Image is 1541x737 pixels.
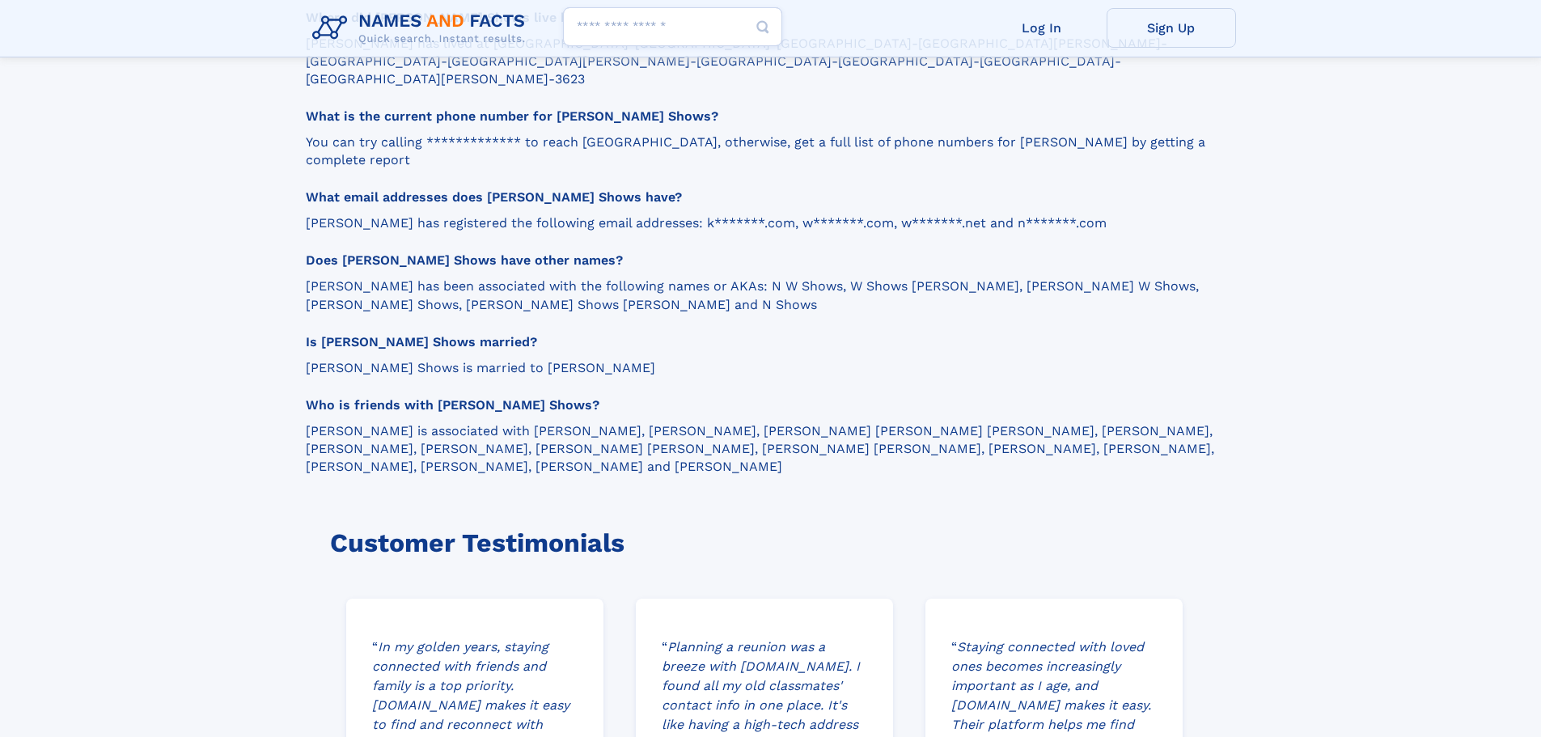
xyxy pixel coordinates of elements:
h3: Customer Testimonials [330,527,1197,558]
img: Logo Names and Facts [306,6,539,50]
a: Sign Up [1107,8,1236,48]
h3: Is [PERSON_NAME] Shows married? [306,333,1221,351]
input: search input [563,7,782,46]
h3: What email addresses does [PERSON_NAME] Shows have? [306,188,1221,206]
h3: Does [PERSON_NAME] Shows have other names? [306,252,1221,269]
h3: What is the current phone number for [PERSON_NAME] Shows? [306,108,1221,125]
p: [PERSON_NAME] has lived at [GEOGRAPHIC_DATA]-[GEOGRAPHIC_DATA]-[GEOGRAPHIC_DATA]-[GEOGRAPHIC_DATA... [306,35,1221,88]
a: Log In [977,8,1107,48]
p: [PERSON_NAME] has been associated with the following names or AKAs: N W Shows, W Shows [PERSON_NA... [306,277,1221,313]
h3: Who is friends with [PERSON_NAME] Shows? [306,396,1221,414]
p: [PERSON_NAME] Shows is married to [PERSON_NAME] [306,359,1221,377]
button: Search Button [743,7,782,47]
p: [PERSON_NAME] is associated with [PERSON_NAME], [PERSON_NAME], [PERSON_NAME] [PERSON_NAME] [PERSO... [306,422,1221,476]
p: You can try calling ************* to reach [GEOGRAPHIC_DATA], otherwise, get a full list of phone... [306,133,1221,169]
